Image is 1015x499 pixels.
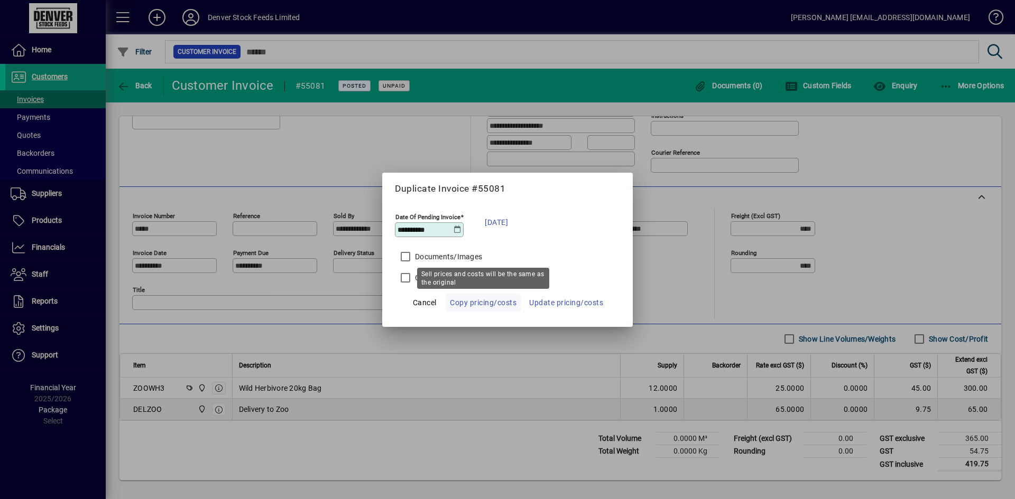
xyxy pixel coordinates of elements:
span: Copy pricing/costs [450,296,516,309]
div: Sell prices and costs will be the same as the original [417,268,549,289]
button: [DATE] [479,209,513,236]
h5: Duplicate Invoice #55081 [395,183,620,194]
mat-label: Date Of Pending Invoice [395,213,460,220]
label: Documents/Images [413,251,482,262]
button: Update pricing/costs [525,293,607,312]
button: Cancel [408,293,441,312]
span: [DATE] [485,216,508,229]
button: Copy pricing/costs [446,293,521,312]
span: Update pricing/costs [529,296,603,309]
span: Cancel [413,296,437,309]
